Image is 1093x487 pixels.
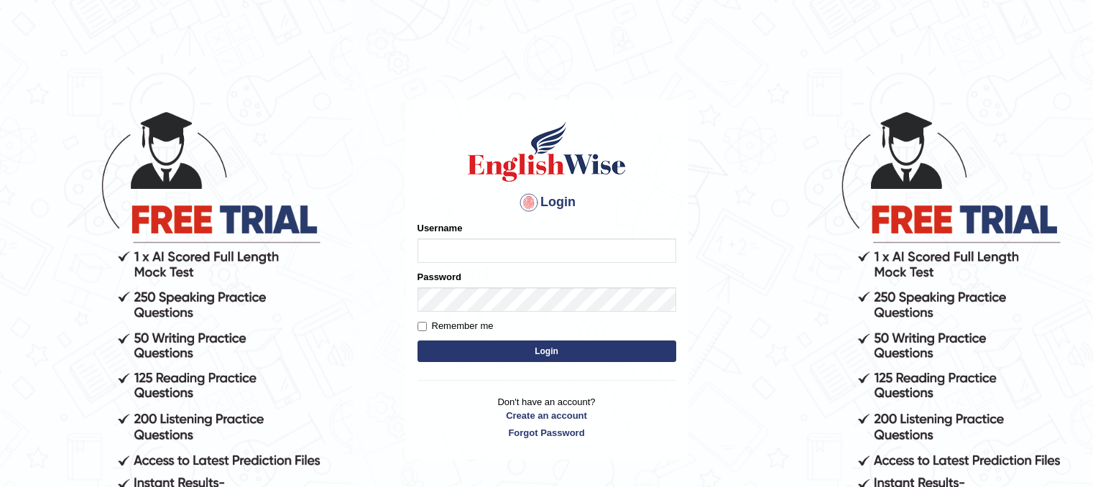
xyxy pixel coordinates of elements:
label: Password [418,270,461,284]
button: Login [418,340,676,362]
label: Remember me [418,319,494,333]
h4: Login [418,191,676,214]
input: Remember me [418,322,427,331]
p: Don't have an account? [418,395,676,440]
label: Username [418,221,463,235]
img: Logo of English Wise sign in for intelligent practice with AI [465,119,629,184]
a: Forgot Password [418,426,676,440]
a: Create an account [418,409,676,422]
